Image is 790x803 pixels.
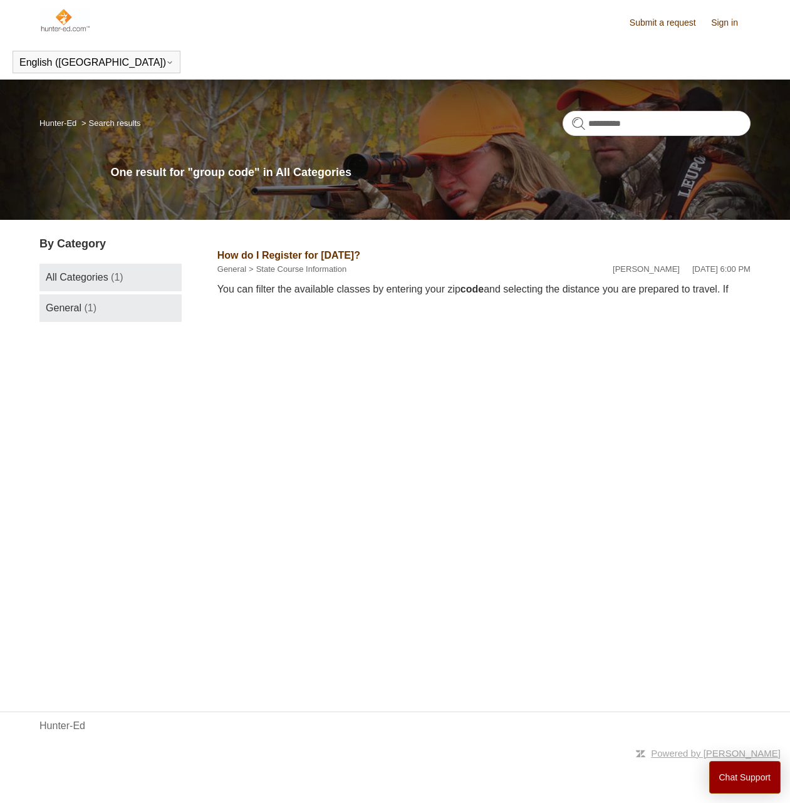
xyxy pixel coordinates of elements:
[217,250,360,261] a: How do I Register for [DATE]?
[613,263,680,276] li: [PERSON_NAME]
[46,303,81,313] span: General
[563,111,751,136] input: Search
[460,284,484,294] em: code
[39,236,182,252] h3: By Category
[84,303,96,313] span: (1)
[39,118,76,128] a: Hunter-Ed
[39,718,85,733] a: Hunter-Ed
[39,264,182,291] a: All Categories (1)
[111,272,123,282] span: (1)
[39,8,90,33] img: Hunter-Ed Help Center home page
[217,263,246,276] li: General
[19,57,174,68] button: English ([GEOGRAPHIC_DATA])
[39,294,182,322] a: General (1)
[79,118,141,128] li: Search results
[39,118,79,128] li: Hunter-Ed
[709,761,781,794] button: Chat Support
[246,263,346,276] li: State Course Information
[692,264,751,274] time: 02/12/2024, 18:00
[711,16,751,29] a: Sign in
[630,16,709,29] a: Submit a request
[46,272,108,282] span: All Categories
[217,264,246,274] a: General
[217,282,751,297] div: You can filter the available classes by entering your zip and selecting the distance you are prep...
[111,164,751,181] h1: One result for "group code" in All Categories
[256,264,347,274] a: State Course Information
[651,748,781,759] a: Powered by [PERSON_NAME]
